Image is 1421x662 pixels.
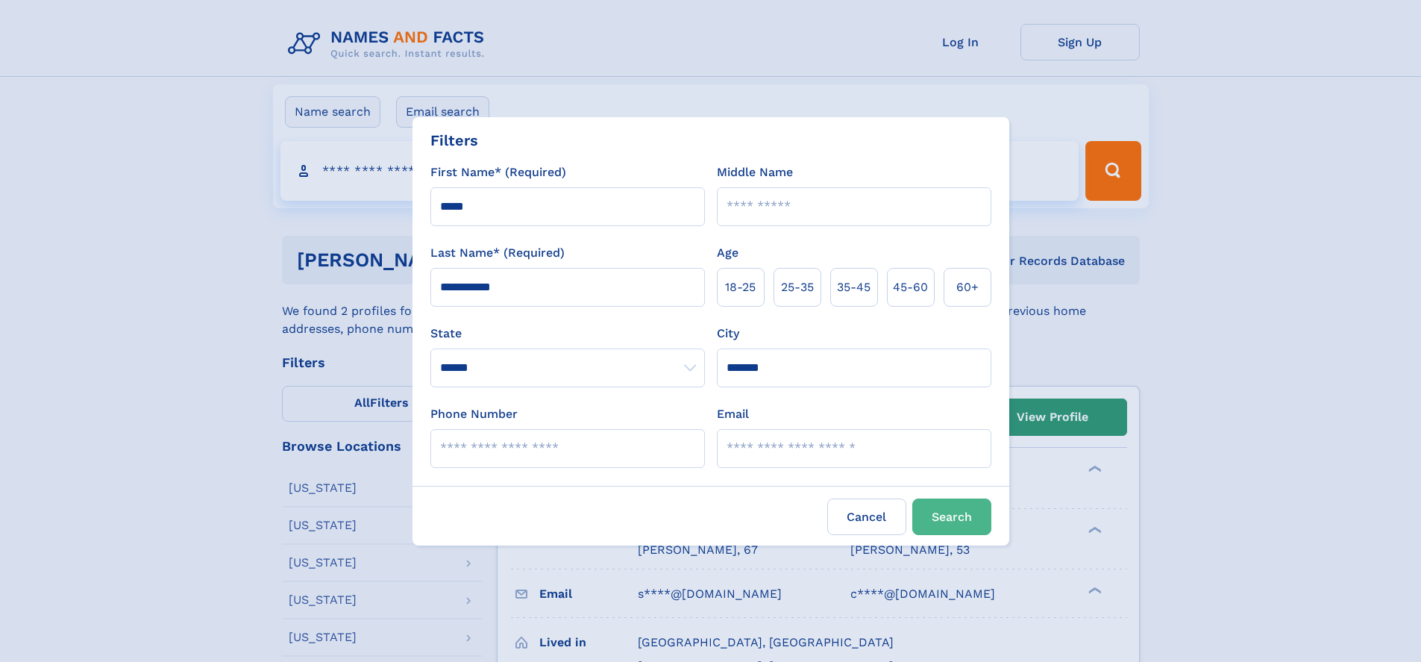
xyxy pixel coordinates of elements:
[717,244,738,262] label: Age
[956,278,979,296] span: 60+
[717,163,793,181] label: Middle Name
[430,325,705,343] label: State
[430,163,566,181] label: First Name* (Required)
[430,129,478,152] div: Filters
[893,278,928,296] span: 45‑60
[725,278,756,296] span: 18‑25
[430,405,518,423] label: Phone Number
[717,405,749,423] label: Email
[717,325,739,343] label: City
[430,244,565,262] label: Last Name* (Required)
[827,499,906,535] label: Cancel
[837,278,871,296] span: 35‑45
[912,499,991,535] button: Search
[781,278,814,296] span: 25‑35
